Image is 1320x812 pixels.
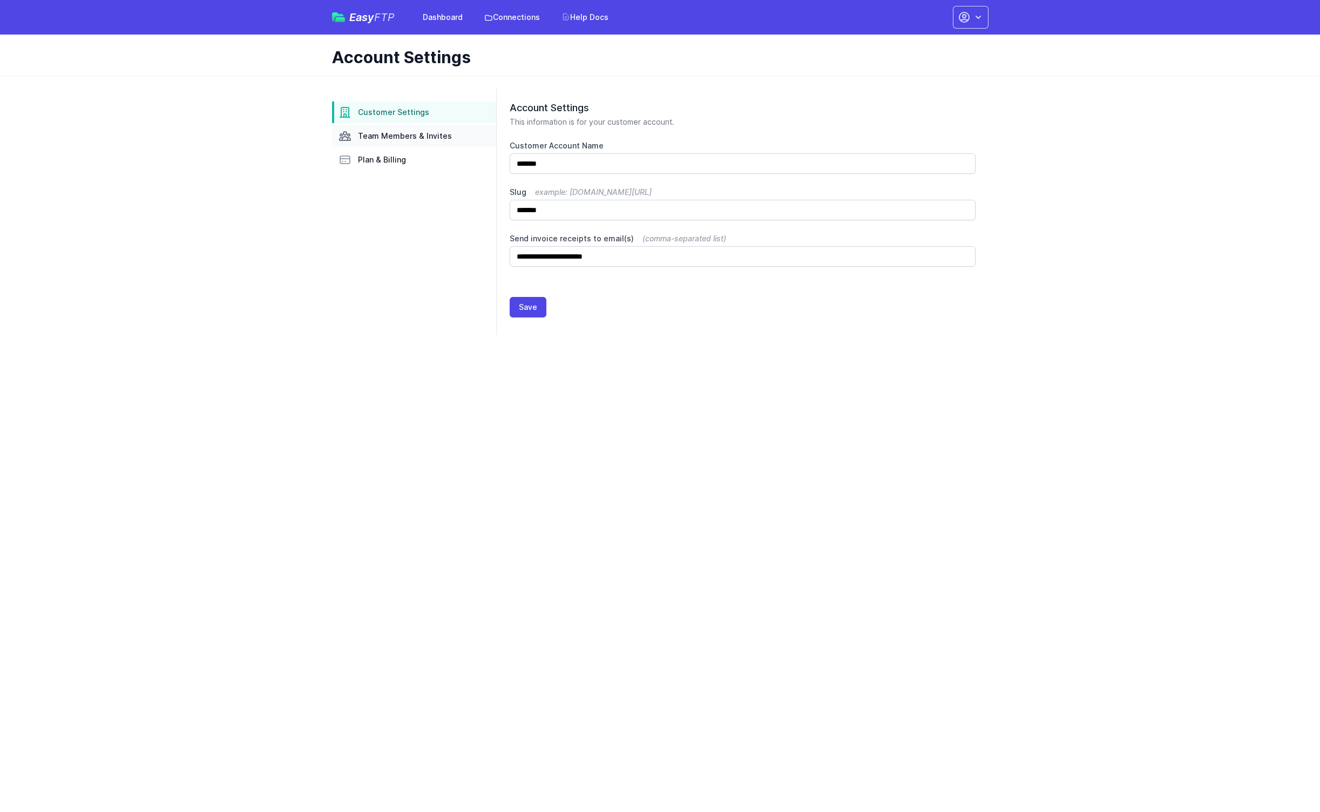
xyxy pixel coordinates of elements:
[332,125,496,147] a: Team Members & Invites
[349,12,395,23] span: Easy
[510,140,976,151] label: Customer Account Name
[555,8,615,27] a: Help Docs
[332,12,395,23] a: EasyFTP
[332,12,345,22] img: easyftp_logo.png
[332,101,496,123] a: Customer Settings
[535,187,652,197] span: example: [DOMAIN_NAME][URL]
[1266,758,1307,799] iframe: Drift Widget Chat Controller
[332,48,980,67] h1: Account Settings
[358,154,406,165] span: Plan & Billing
[478,8,546,27] a: Connections
[374,11,395,24] span: FTP
[332,149,496,171] a: Plan & Billing
[510,297,546,317] button: Save
[358,107,429,118] span: Customer Settings
[510,117,976,127] p: This information is for your customer account.
[510,187,976,198] label: Slug
[510,101,976,114] h2: Account Settings
[642,234,726,243] span: (comma-separated list)
[358,131,452,141] span: Team Members & Invites
[416,8,469,27] a: Dashboard
[510,233,976,244] label: Send invoice receipts to email(s)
